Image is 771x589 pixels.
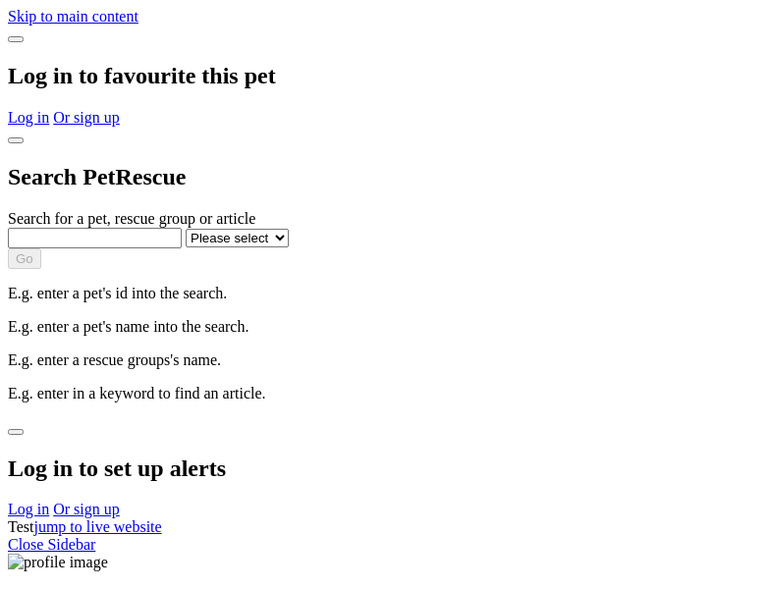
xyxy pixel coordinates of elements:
a: Skip to main content [8,8,138,25]
h2: Log in to favourite this pet [8,63,763,89]
a: Log in [8,501,49,517]
div: Dialog Window - Close (Press escape to close) [8,418,763,519]
h2: Log in to set up alerts [8,455,763,482]
img: profile image [8,554,108,571]
a: Or sign up [53,109,120,126]
div: Dialog Window - Close (Press escape to close) [8,127,763,402]
button: close [8,429,24,435]
button: Go [8,248,41,269]
a: Or sign up [53,501,120,517]
h2: Search PetRescue [8,164,763,190]
a: jump to live website [33,518,161,535]
p: E.g. enter a rescue groups's name. [8,351,763,369]
a: Log in [8,109,49,126]
p: E.g. enter a pet's id into the search. [8,285,763,302]
div: Dialog Window - Close (Press escape to close) [8,26,763,127]
button: close [8,137,24,143]
div: Test [8,518,763,536]
p: E.g. enter a pet's name into the search. [8,318,763,336]
button: close [8,36,24,42]
p: E.g. enter in a keyword to find an article. [8,385,763,402]
label: Search for a pet, rescue group or article [8,210,255,227]
a: Close Sidebar [8,536,95,553]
